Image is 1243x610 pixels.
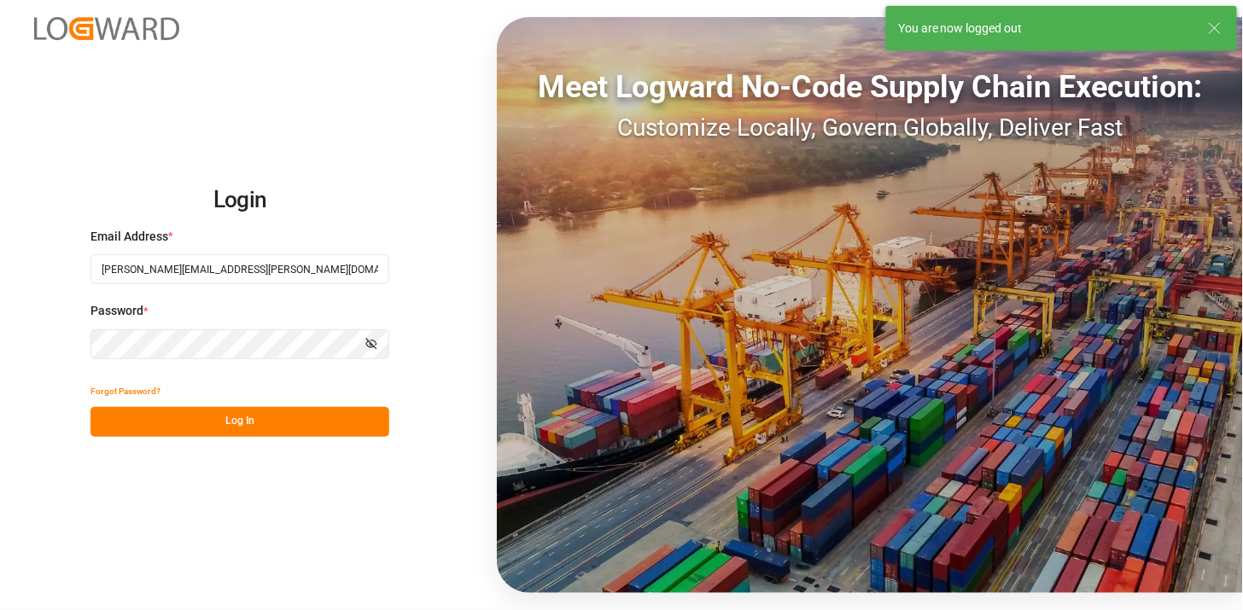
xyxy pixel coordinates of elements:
span: Email Address [90,228,168,246]
span: Password [90,302,143,320]
button: Log In [90,407,389,437]
div: Meet Logward No-Code Supply Chain Execution: [497,64,1243,110]
div: You are now logged out [898,20,1192,38]
img: Logward_new_orange.png [34,17,179,40]
button: Forgot Password? [90,377,160,407]
div: Customize Locally, Govern Globally, Deliver Fast [497,110,1243,146]
h2: Login [90,173,389,228]
input: Enter your email [90,254,389,284]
